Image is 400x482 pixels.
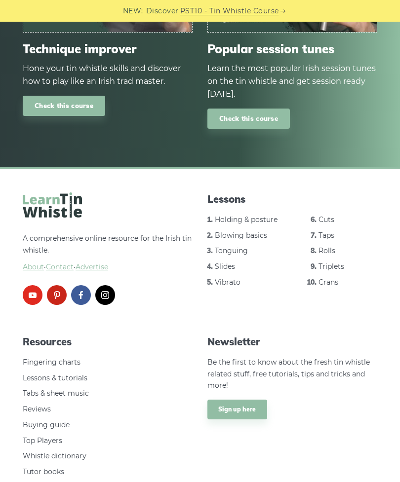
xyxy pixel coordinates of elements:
a: Fingering charts [23,358,80,367]
div: Learn the most popular Irish session tunes on the tin whistle and get session ready [DATE]. [207,62,377,101]
a: Tutor books [23,467,64,476]
a: Lessons & tutorials [23,373,87,382]
span: Technique improver [23,42,193,56]
a: instagram [95,285,115,305]
span: Newsletter [207,335,377,349]
p: A comprehensive online resource for the Irish tin whistle. [23,233,193,273]
a: Tabs & sheet music [23,389,89,398]
a: About [23,262,44,271]
a: Rolls [319,246,335,255]
span: · [23,261,193,273]
p: Be the first to know about the fresh tin whistle related stuff, free tutorials, tips and tricks a... [207,357,377,392]
span: Lessons [207,192,377,206]
a: Holding & posture [215,215,278,224]
a: Whistle dictionary [23,451,86,460]
a: Buying guide [23,420,70,429]
span: Contact [46,262,74,271]
a: Vibrato [215,278,240,287]
a: Taps [319,231,334,240]
a: Reviews [23,405,51,413]
span: Resources [23,335,193,349]
img: LearnTinWhistle.com [23,192,82,218]
a: PST10 - Tin Whistle Course [180,5,279,17]
a: Blowing basics [215,231,267,240]
a: facebook [71,285,91,305]
span: Popular session tunes [207,42,377,56]
a: Crans [319,278,338,287]
a: Top Players [23,436,62,445]
a: youtube [23,285,42,305]
a: Triplets [319,262,344,271]
a: Cuts [319,215,334,224]
a: Tonguing [215,246,248,255]
span: Advertise [76,262,108,271]
div: Hone your tin whistle skills and discover how to play like an Irish trad master. [23,62,193,88]
a: Check this course [23,96,105,116]
a: Sign up here [207,400,267,419]
a: Contact·Advertise [46,262,108,271]
span: NEW: [123,5,143,17]
a: Check this course [207,109,290,129]
span: Discover [146,5,179,17]
a: Slides [215,262,235,271]
a: pinterest [47,285,67,305]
